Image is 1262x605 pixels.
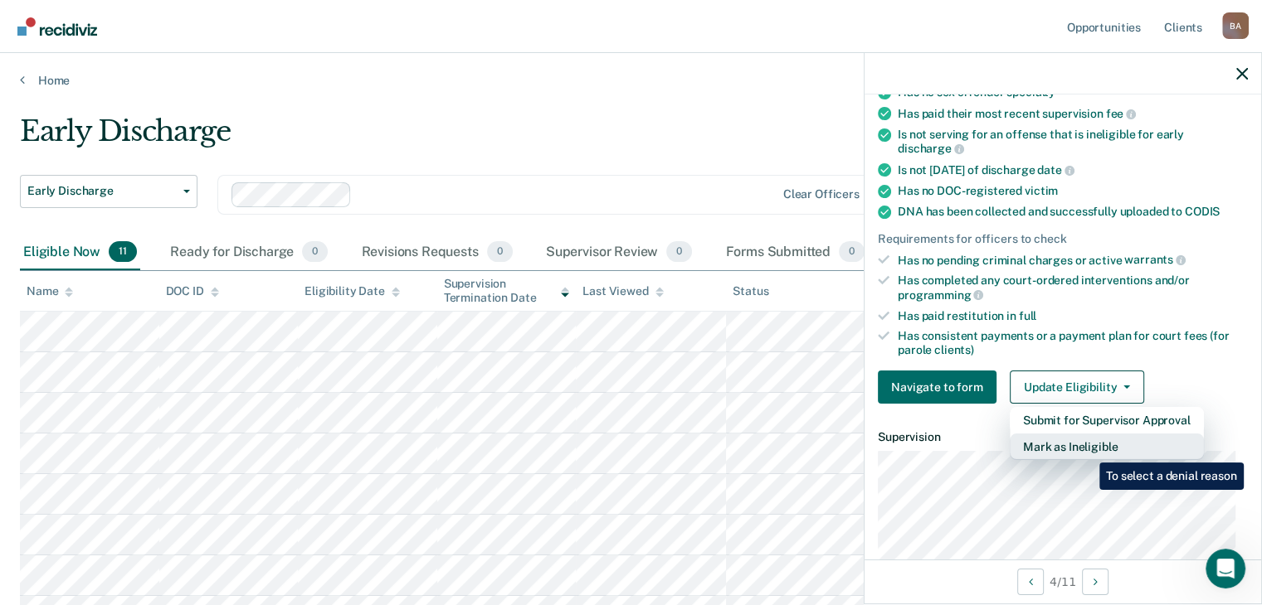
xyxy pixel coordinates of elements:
[1017,569,1044,595] button: Previous Opportunity
[543,235,696,271] div: Supervisor Review
[898,253,1248,268] div: Has no pending criminal charges or active
[302,241,328,263] span: 0
[1124,253,1186,266] span: warrants
[167,235,331,271] div: Ready for Discharge
[1025,184,1058,197] span: victim
[305,284,400,298] div: Eligibility Date
[898,162,1248,177] div: Is not [DATE] of discharge
[1185,205,1220,218] span: CODIS
[1010,370,1144,404] button: Update Eligibility
[722,235,868,271] div: Forms Submitted
[20,73,1242,88] a: Home
[1010,407,1204,433] button: Submit for Supervisor Approval
[878,430,1248,444] dt: Supervision
[666,241,692,263] span: 0
[358,235,515,271] div: Revisions Requests
[27,184,177,198] span: Early Discharge
[898,329,1248,357] div: Has consistent payments or a payment plan for court fees (for parole
[166,284,219,298] div: DOC ID
[1222,12,1249,39] div: B A
[582,284,663,298] div: Last Viewed
[898,184,1248,198] div: Has no DOC-registered
[1222,12,1249,39] button: Profile dropdown button
[20,235,140,271] div: Eligible Now
[109,241,137,263] span: 11
[898,309,1248,323] div: Has paid restitution in
[898,106,1248,121] div: Has paid their most recent supervision
[17,17,97,36] img: Recidiviz
[27,284,73,298] div: Name
[878,232,1248,246] div: Requirements for officers to check
[1106,107,1136,120] span: fee
[898,273,1248,302] div: Has completed any court-ordered interventions and/or
[444,277,570,305] div: Supervision Termination Date
[1010,433,1204,460] button: Mark as Ineligible
[1037,163,1074,177] span: date
[1206,549,1245,588] iframe: Intercom live chat
[865,559,1261,603] div: 4 / 11
[898,128,1248,156] div: Is not serving for an offense that is ineligible for early
[898,205,1248,219] div: DNA has been collected and successfully uploaded to
[898,142,964,155] span: discharge
[20,114,967,162] div: Early Discharge
[487,241,513,263] span: 0
[934,343,974,356] span: clients)
[839,241,865,263] span: 0
[898,288,983,302] span: programming
[1019,309,1036,322] span: full
[733,284,768,298] div: Status
[783,187,860,201] div: Clear officers
[1082,569,1109,595] button: Next Opportunity
[878,370,1003,404] a: Navigate to form link
[878,370,996,404] button: Navigate to form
